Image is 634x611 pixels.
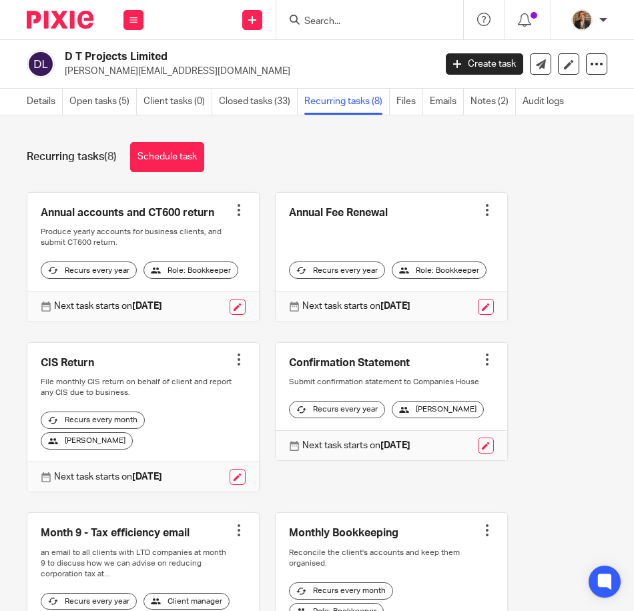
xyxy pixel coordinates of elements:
[143,593,230,610] div: Client manager
[27,11,93,29] img: Pixie
[27,89,63,115] a: Details
[470,89,516,115] a: Notes (2)
[69,89,137,115] a: Open tasks (5)
[446,53,523,75] a: Create task
[132,301,162,311] strong: [DATE]
[392,401,484,418] div: [PERSON_NAME]
[132,472,162,482] strong: [DATE]
[104,151,117,162] span: (8)
[54,299,162,313] p: Next task starts on
[41,593,137,610] div: Recurs every year
[41,261,137,279] div: Recurs every year
[289,401,385,418] div: Recurs every year
[41,432,133,450] div: [PERSON_NAME]
[396,89,423,115] a: Files
[571,9,593,31] img: WhatsApp%20Image%202025-04-23%20at%2010.20.30_16e186ec.jpg
[380,441,410,450] strong: [DATE]
[41,412,145,429] div: Recurs every month
[130,142,204,172] a: Schedule task
[380,301,410,311] strong: [DATE]
[143,261,238,279] div: Role: Bookkeeper
[65,65,426,78] p: [PERSON_NAME][EMAIL_ADDRESS][DOMAIN_NAME]
[289,261,385,279] div: Recurs every year
[27,150,117,164] h1: Recurring tasks
[430,89,464,115] a: Emails
[303,16,423,28] input: Search
[302,439,410,452] p: Next task starts on
[304,89,390,115] a: Recurring tasks (8)
[523,89,571,115] a: Audit logs
[54,470,162,484] p: Next task starts on
[219,89,298,115] a: Closed tasks (33)
[65,50,354,64] h2: D T Projects Limited
[27,50,55,78] img: svg%3E
[143,89,212,115] a: Client tasks (0)
[302,299,410,313] p: Next task starts on
[392,261,487,279] div: Role: Bookkeeper
[289,582,393,600] div: Recurs every month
